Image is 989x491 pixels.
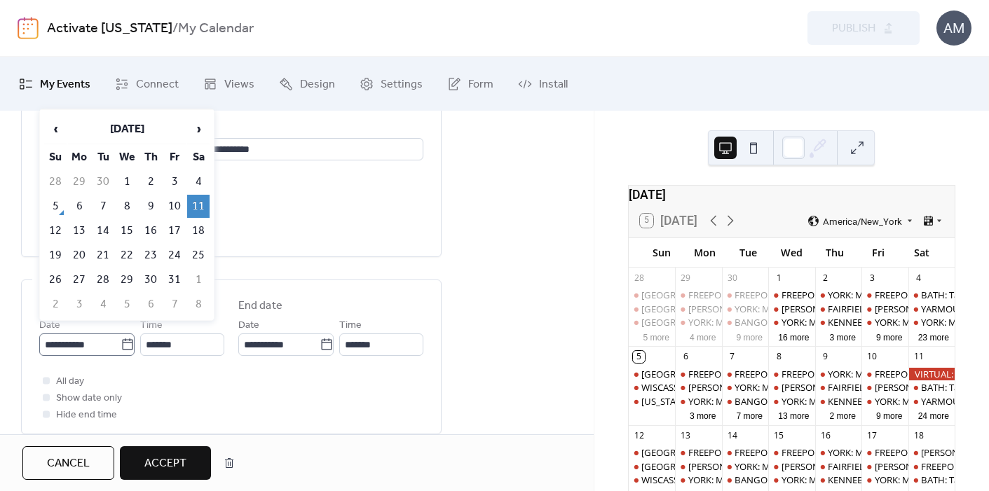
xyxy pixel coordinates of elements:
div: FREEPORT: Visibility Brigade Standout [782,446,939,459]
div: Fri [857,238,900,267]
div: WELLS: NO I.C.E in Wells [861,381,908,394]
span: Time [140,317,163,334]
div: YORK: Morning Resistance at Town Center [675,316,721,329]
div: PORTLAND: Solidarity Flotilla for Gaza [629,289,675,301]
th: Su [44,146,67,169]
div: YORK: Morning Resistance at [GEOGRAPHIC_DATA] [688,473,901,486]
div: YORK: Morning Resistance at [GEOGRAPHIC_DATA] [688,316,901,329]
div: PORTLAND: Organize - Resistance Singers! [629,460,675,473]
div: YORK: Morning Resistance at Town Center [861,473,908,486]
span: Date [39,317,60,334]
td: 4 [187,170,210,193]
td: 25 [187,244,210,267]
div: FREEPORT: AM and PM Rush Hour Brigade. Click for times! [861,289,908,301]
div: BANGOR: Weekly peaceful protest [722,316,768,329]
div: 11 [913,351,925,363]
div: 4 [913,272,925,284]
td: 27 [68,268,90,291]
div: WELLS: NO I.C.E in Wells [675,460,721,473]
div: [GEOGRAPHIC_DATA]: Solidarity Flotilla for [GEOGRAPHIC_DATA] [641,289,913,301]
span: ‹ [45,115,66,143]
div: WISCASSET: Community Stand Up - Being a Good Human Matters! [629,381,675,394]
div: 7 [726,351,738,363]
div: 8 [773,351,785,363]
button: 9 more [871,408,908,422]
div: FREEPORT: VISIBILITY FREEPORT Stand for Democracy! [722,368,768,380]
td: 20 [68,244,90,267]
td: 18 [187,219,210,242]
div: WELLS: NO I.C.E in Wells [675,381,721,394]
td: 21 [92,244,114,267]
div: YORK: Morning Resistance at Town Center [861,395,908,408]
td: 12 [44,219,67,242]
div: FREEPORT: AM and PM Rush Hour Brigade. Click for times! [861,446,908,459]
div: YORK: Morning Resistance at [GEOGRAPHIC_DATA] [735,381,948,394]
th: Tu [92,146,114,169]
span: America/New_York [823,216,902,226]
div: KENNEBUNK: Stand Out [828,473,930,486]
div: Sun [640,238,683,267]
div: [PERSON_NAME]: NO I.C.E in [PERSON_NAME] [688,303,880,315]
td: 3 [163,170,186,193]
th: Sa [187,146,210,169]
div: KENNEBUNK: Stand Out [815,316,861,329]
div: BANGOR: Weekly peaceful protest [722,473,768,486]
div: YORK: Morning Resistance at Town Center [768,395,814,408]
span: Connect [136,74,179,95]
div: 13 [680,430,692,442]
div: FREEPORT: Visibility Brigade Standout [782,368,939,380]
td: 31 [163,268,186,291]
div: YORK: Morning Resistance at Town Center [768,316,814,329]
button: 3 more [684,408,722,422]
span: Time [339,317,362,334]
div: FAIRFIELD: Stop The Coup [828,381,937,394]
span: Show date only [56,390,122,407]
td: 23 [139,244,162,267]
td: 7 [92,195,114,218]
td: 22 [116,244,138,267]
button: 16 more [772,330,814,343]
div: YORK: Morning Resistance at Town Center [722,460,768,473]
td: 30 [92,170,114,193]
div: 3 [866,272,878,284]
div: BATH: Tabling at the Bath Farmers Market [908,473,955,486]
b: My Calendar [178,15,254,42]
div: FREEPORT: Visibility Brigade Standout [768,289,814,301]
div: YORK: Morning Resistance at Town Center [815,289,861,301]
div: [GEOGRAPHIC_DATA]: Support Palestine Weekly Standout [641,316,885,329]
button: 23 more [913,330,955,343]
div: BATH: Tabling at the Bath Farmers Market [908,381,955,394]
div: WELLS: NO I.C.E in Wells [675,303,721,315]
div: WELLS: NO I.C.E in Wells [861,303,908,315]
div: FREEPORT: Visibility Brigade Standout [782,289,939,301]
td: 29 [68,170,90,193]
span: Form [468,74,493,95]
td: 28 [44,170,67,193]
div: 1 [773,272,785,284]
div: YORK: Morning Resistance at [GEOGRAPHIC_DATA] [735,303,948,315]
td: 17 [163,219,186,242]
b: / [172,15,178,42]
button: 13 more [772,408,814,422]
td: 8 [116,195,138,218]
span: Accept [144,455,186,472]
div: WELLS: NO I.C.E in Wells [768,381,814,394]
div: Sat [900,238,943,267]
span: Date [238,317,259,334]
td: 30 [139,268,162,291]
div: YORK: Morning Resistance at Town Center [675,473,721,486]
div: [DATE] [629,186,955,204]
div: FREEPORT: AM and PM Rush Hour Brigade. Click for times! [688,368,930,380]
button: 3 more [824,330,861,343]
div: 29 [680,272,692,284]
th: Mo [68,146,90,169]
div: Maine VIRTUAL: Democratic Socialists of America Political Education Session: Electoral Organizing... [629,395,675,408]
span: Hide end time [56,407,117,424]
td: 1 [116,170,138,193]
th: We [116,146,138,169]
div: [GEOGRAPHIC_DATA]: Support Palestine Weekly Standout [641,446,885,459]
a: Connect [104,62,189,105]
span: Settings [381,74,423,95]
a: Activate [US_STATE] [47,15,172,42]
img: logo [18,17,39,39]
